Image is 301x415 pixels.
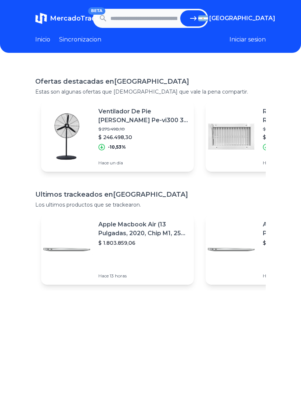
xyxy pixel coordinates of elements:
[206,111,257,162] img: Featured image
[198,15,208,21] img: Argentina
[209,14,275,23] span: [GEOGRAPHIC_DATA]
[98,126,188,132] p: $ 275.498,10
[35,12,47,24] img: MercadoTrack
[41,111,93,162] img: Featured image
[50,14,99,22] span: MercadoTrack
[35,35,50,44] a: Inicio
[41,101,194,172] a: Featured imageVentilador De Pie [PERSON_NAME] Pe-vi300 3 Palas De Aluminio, 30$ 275.498,10$ 246.4...
[98,107,188,125] p: Ventilador De Pie [PERSON_NAME] Pe-vi300 3 Palas De Aluminio, 30
[41,214,194,285] a: Featured imageApple Macbook Air (13 Pulgadas, 2020, Chip M1, 256 Gb De Ssd, 8 Gb De Ram) - Plata$...
[98,239,188,247] p: $ 1.803.859,06
[98,160,188,166] p: Hace un día
[98,220,188,238] p: Apple Macbook Air (13 Pulgadas, 2020, Chip M1, 256 Gb De Ssd, 8 Gb De Ram) - Plata
[35,189,266,200] h1: Ultimos trackeados en [GEOGRAPHIC_DATA]
[98,273,188,279] p: Hace 13 horas
[198,14,266,23] button: [GEOGRAPHIC_DATA]
[35,88,266,95] p: Estas son algunas ofertas que [DEMOGRAPHIC_DATA] que vale la pena compartir.
[35,12,93,24] a: MercadoTrackBETA
[59,35,101,44] a: Sincronizacion
[41,224,93,275] img: Featured image
[35,76,266,87] h1: Ofertas destacadas en [GEOGRAPHIC_DATA]
[229,35,266,44] button: Iniciar sesion
[206,224,257,275] img: Featured image
[108,144,126,150] p: -10,53%
[88,7,105,15] span: BETA
[98,134,188,141] p: $ 246.498,30
[35,201,266,208] p: Los ultimos productos que se trackearon.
